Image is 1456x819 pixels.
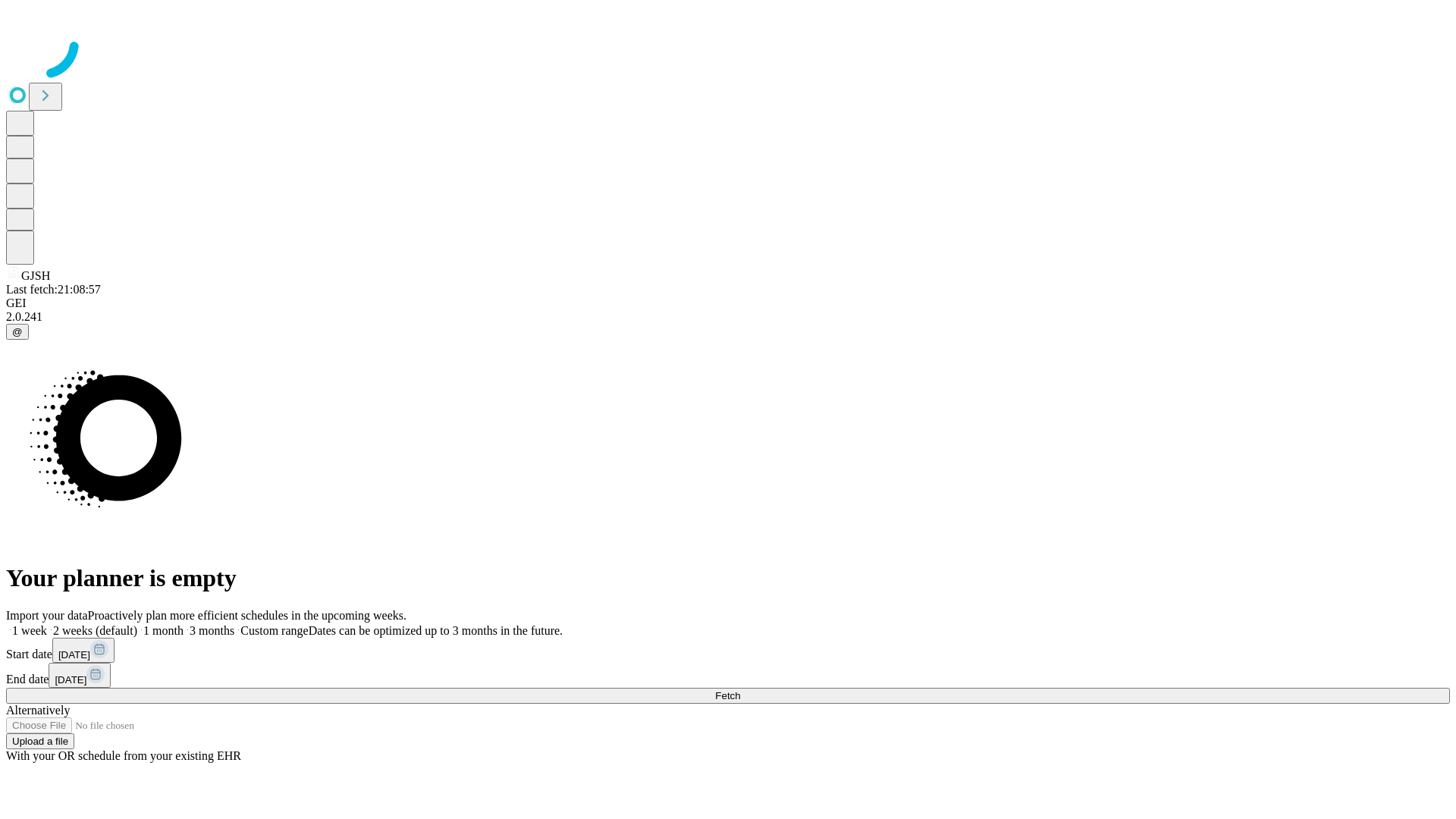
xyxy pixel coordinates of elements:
[12,624,47,637] span: 1 week
[6,283,101,296] span: Last fetch: 21:08:57
[6,688,1450,704] button: Fetch
[6,564,1450,592] h1: Your planner is empty
[58,649,90,661] span: [DATE]
[6,704,70,717] span: Alternatively
[6,638,1450,663] div: Start date
[88,609,406,622] span: Proactively plan more efficient schedules in the upcoming weeks.
[6,749,241,762] span: With your OR schedule from your existing EHR
[143,624,184,637] span: 1 month
[6,324,29,340] button: @
[6,663,1450,688] div: End date
[12,326,23,337] span: @
[21,269,50,282] span: GJSH
[715,690,740,701] span: Fetch
[6,297,1450,310] div: GEI
[6,733,74,749] button: Upload a file
[52,638,115,663] button: [DATE]
[53,624,137,637] span: 2 weeks (default)
[6,609,88,622] span: Import your data
[49,663,111,688] button: [DATE]
[309,624,563,637] span: Dates can be optimized up to 3 months in the future.
[6,310,1450,324] div: 2.0.241
[55,674,86,686] span: [DATE]
[190,624,234,637] span: 3 months
[240,624,308,637] span: Custom range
